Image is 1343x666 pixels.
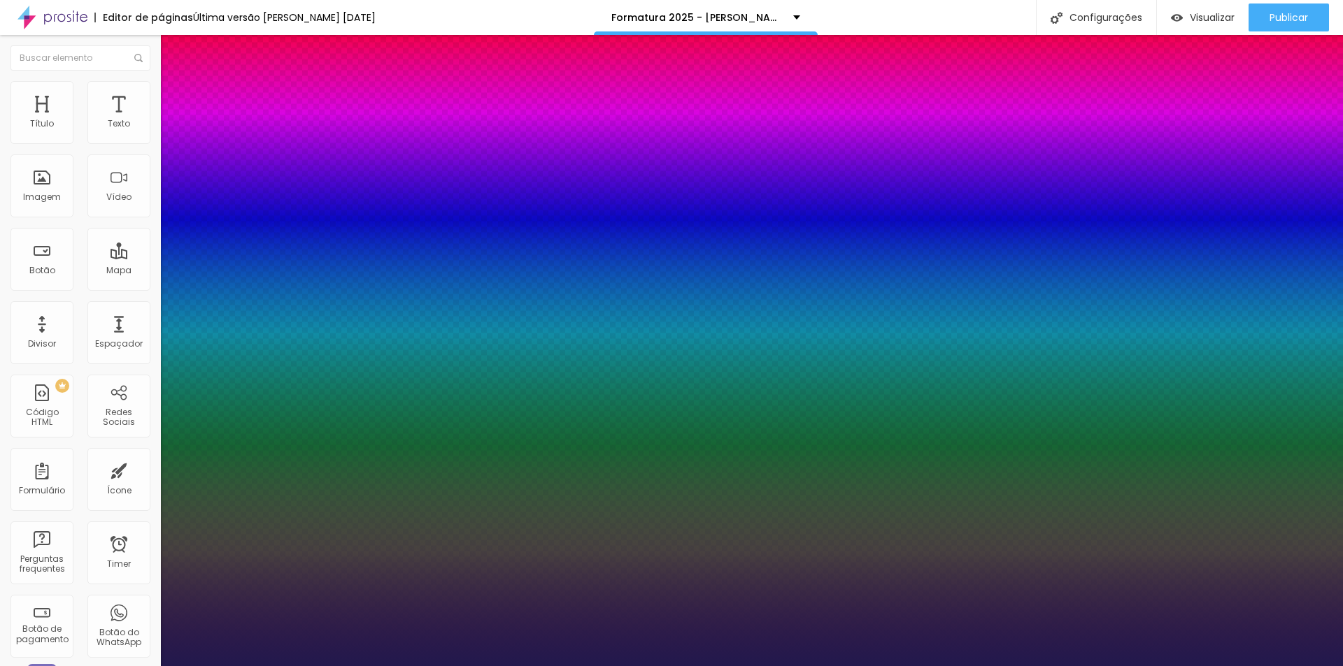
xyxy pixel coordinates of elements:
[14,407,69,428] div: Código HTML
[29,266,55,275] div: Botão
[23,192,61,202] div: Imagem
[1051,12,1063,24] img: Icone
[134,54,143,62] img: Icone
[1190,12,1235,23] span: Visualizar
[14,624,69,644] div: Botão de pagamento
[1157,3,1249,31] button: Visualizar
[1270,12,1308,23] span: Publicar
[106,266,132,275] div: Mapa
[30,119,54,129] div: Título
[95,339,143,349] div: Espaçador
[14,554,69,574] div: Perguntas frequentes
[91,407,146,428] div: Redes Sociais
[94,13,193,22] div: Editor de páginas
[107,486,132,495] div: Ícone
[19,486,65,495] div: Formulário
[106,192,132,202] div: Vídeo
[107,559,131,569] div: Timer
[10,45,150,71] input: Buscar elemento
[611,13,783,22] p: Formatura 2025 - [PERSON_NAME]
[1171,12,1183,24] img: view-1.svg
[108,119,130,129] div: Texto
[1249,3,1329,31] button: Publicar
[193,13,376,22] div: Última versão [PERSON_NAME] [DATE]
[28,339,56,349] div: Divisor
[91,628,146,648] div: Botão do WhatsApp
